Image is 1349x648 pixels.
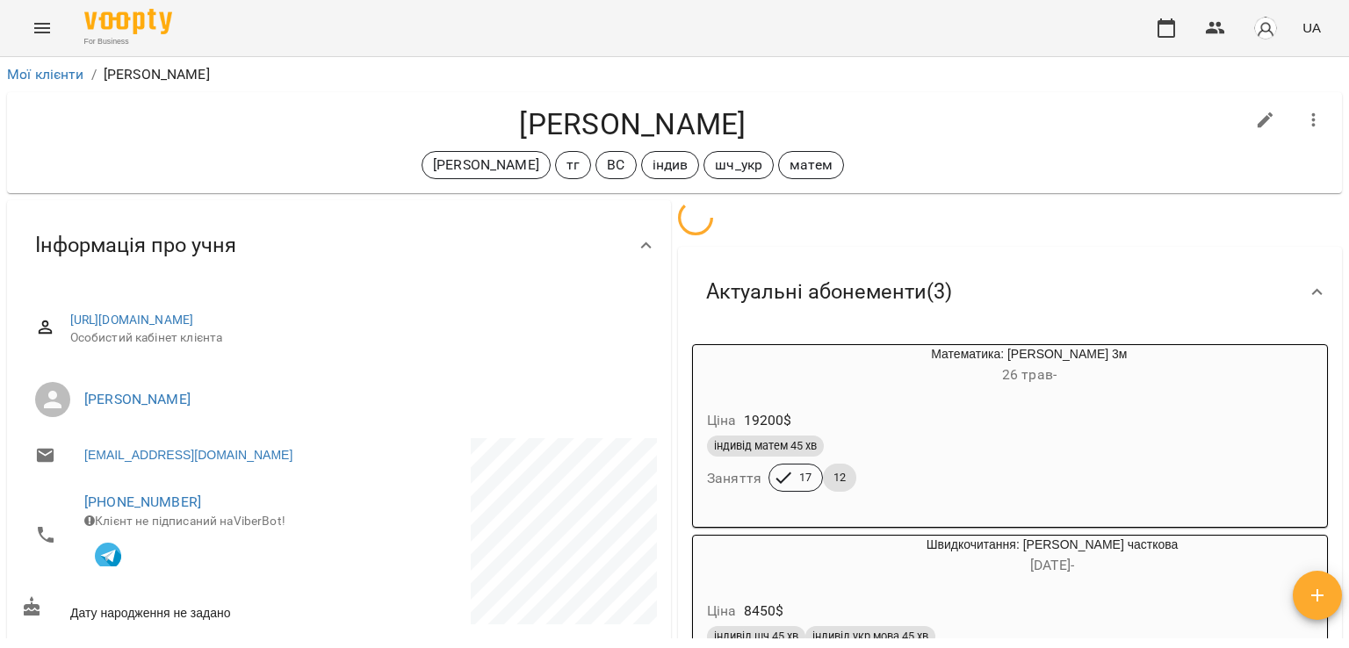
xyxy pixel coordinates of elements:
[84,36,172,47] span: For Business
[91,64,97,85] li: /
[433,155,539,176] p: [PERSON_NAME]
[715,155,762,176] p: шч_укр
[707,466,761,491] h6: Заняття
[678,247,1342,337] div: Актуальні абонементи(3)
[1253,16,1278,40] img: avatar_s.png
[744,601,784,622] p: 8450 $
[595,151,636,179] div: ВС
[84,529,132,577] button: Клієнт підписаний на VooptyBot
[823,470,856,486] span: 12
[104,64,210,85] p: [PERSON_NAME]
[21,106,1244,142] h4: [PERSON_NAME]
[84,514,285,528] span: Клієнт не підписаний на ViberBot!
[84,9,172,34] img: Voopty Logo
[790,155,833,176] p: матем
[703,151,774,179] div: шч_укр
[84,493,201,510] a: [PHONE_NUMBER]
[706,278,952,306] span: Актуальні абонементи ( 3 )
[84,391,191,407] a: [PERSON_NAME]
[35,232,236,259] span: Інформація про учня
[653,155,689,176] p: індив
[641,151,700,179] div: індив
[555,151,591,179] div: тг
[707,438,824,454] span: індивід матем 45 хв
[1302,18,1321,37] span: UA
[789,470,822,486] span: 17
[70,313,194,327] a: [URL][DOMAIN_NAME]
[693,345,1281,513] button: Математика: [PERSON_NAME] 3м26 трав- Ціна19200$індивід матем 45 хвЗаняття1712
[95,543,121,569] img: Telegram
[707,599,737,623] h6: Ціна
[777,345,1281,387] div: Математика: [PERSON_NAME] 3м
[744,410,792,431] p: 19200 $
[84,446,292,464] a: [EMAIL_ADDRESS][DOMAIN_NAME]
[707,629,805,644] span: індивід шч 45 хв
[422,151,551,179] div: [PERSON_NAME]
[1002,366,1057,383] span: 26 трав -
[693,345,777,387] div: Математика: Індив 3м
[21,7,63,49] button: Menu
[70,329,643,347] span: Особистий кабінет клієнта
[7,200,671,291] div: Інформація про учня
[7,64,1342,85] nav: breadcrumb
[607,155,624,176] p: ВС
[566,155,580,176] p: тг
[7,66,84,83] a: Мої клієнти
[805,629,935,644] span: індивід укр мова 45 хв
[707,408,737,433] h6: Ціна
[1030,557,1074,573] span: [DATE] -
[18,593,339,625] div: Дату народження не задано
[778,151,844,179] div: матем
[777,536,1327,578] div: Швидкочитання: [PERSON_NAME] часткова
[1295,11,1328,44] button: UA
[693,536,777,578] div: Швидкочитання: Індив часткова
